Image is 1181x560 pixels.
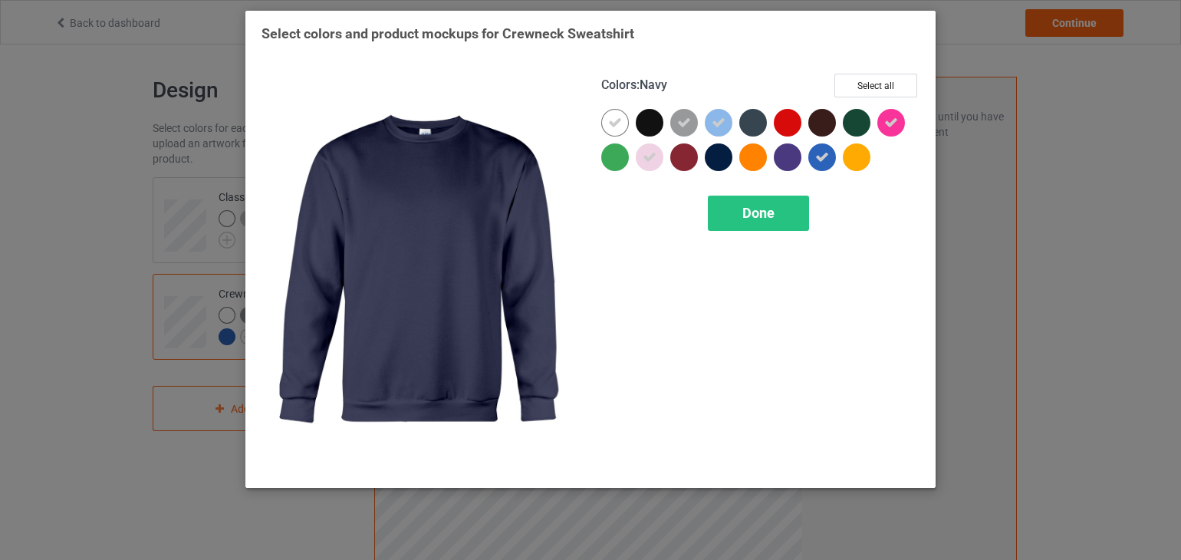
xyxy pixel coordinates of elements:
span: Select colors and product mockups for Crewneck Sweatshirt [262,25,634,41]
span: Colors [601,77,637,92]
span: Navy [640,77,667,92]
span: Done [742,205,775,221]
button: Select all [834,74,917,97]
img: regular.jpg [262,74,580,472]
h4: : [601,77,667,94]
